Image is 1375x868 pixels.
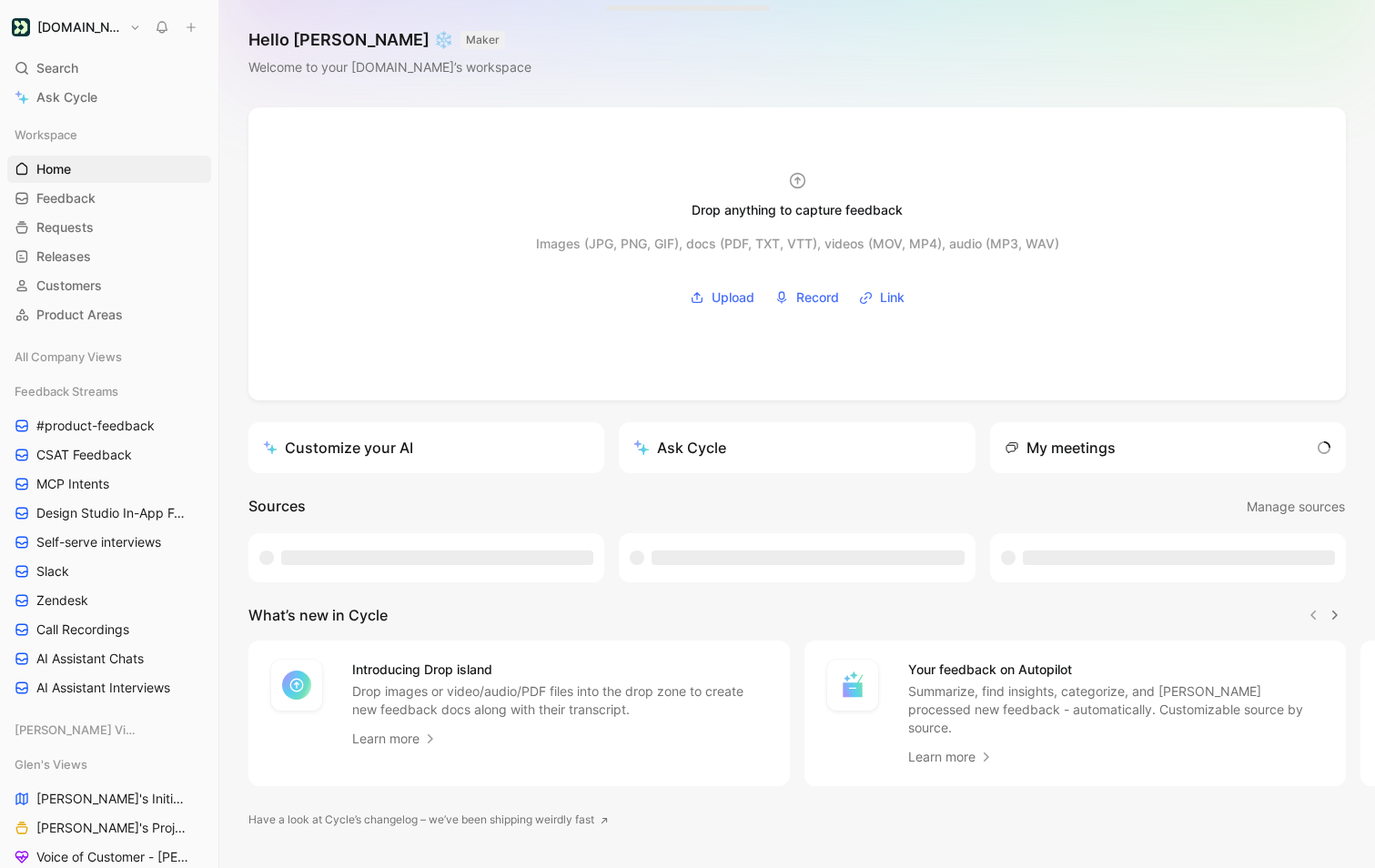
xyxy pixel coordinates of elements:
[36,504,189,522] span: Design Studio In-App Feedback
[7,716,211,743] div: [PERSON_NAME] Views
[12,18,30,36] img: Customer.io
[7,343,211,376] div: All Company Views
[36,86,97,108] span: Ask Cycle
[15,126,77,144] span: Workspace
[7,156,211,183] a: Home
[15,721,138,739] span: [PERSON_NAME] Views
[248,495,306,519] h2: Sources
[36,679,170,697] span: AI Assistant Interviews
[908,682,1324,737] p: Summarize, find insights, categorize, and [PERSON_NAME] processed new feedback - automatically. C...
[248,811,609,829] a: Have a look at Cycle’s changelog – we’ve been shipping weirdly fast
[36,417,155,435] span: #product-feedback
[7,55,211,82] div: Search
[7,121,211,148] div: Workspace
[248,422,604,473] a: Customize your AI
[692,199,903,221] div: Drop anything to capture feedback
[15,382,118,400] span: Feedback Streams
[908,659,1324,681] h4: Your feedback on Autopilot
[7,751,211,778] div: Glen's Views
[15,755,87,773] span: Glen's Views
[36,848,191,866] span: Voice of Customer - [PERSON_NAME]
[1246,495,1346,519] button: Manage sources
[36,533,161,551] span: Self-serve interviews
[36,306,123,324] span: Product Areas
[36,621,129,639] span: Call Recordings
[248,29,531,51] h1: Hello [PERSON_NAME] ❄️
[633,437,726,459] div: Ask Cycle
[36,819,187,837] span: [PERSON_NAME]'s Projects
[7,84,211,111] a: Ask Cycle
[7,814,211,842] a: [PERSON_NAME]'s Projects
[36,562,69,580] span: Slack
[712,287,754,308] span: Upload
[619,422,975,473] button: Ask Cycle
[15,348,122,366] span: All Company Views
[36,790,187,808] span: [PERSON_NAME]'s Initiatives
[7,587,211,614] a: Zendesk
[7,214,211,241] a: Requests
[908,746,994,768] a: Learn more
[7,500,211,527] a: Design Studio In-App Feedback
[7,343,211,370] div: All Company Views
[7,412,211,439] a: #product-feedback
[352,682,768,719] p: Drop images or video/audio/PDF files into the drop zone to create new feedback docs along with th...
[37,19,122,35] h1: [DOMAIN_NAME]
[1247,496,1345,518] span: Manage sources
[880,287,905,308] span: Link
[7,272,211,299] a: Customers
[853,284,911,311] button: Link
[7,470,211,498] a: MCP Intents
[7,378,211,405] div: Feedback Streams
[7,616,211,643] a: Call Recordings
[7,558,211,585] a: Slack
[460,31,505,49] button: MAKER
[36,218,94,237] span: Requests
[7,645,211,672] a: AI Assistant Chats
[36,650,144,668] span: AI Assistant Chats
[36,57,78,79] span: Search
[36,446,132,464] span: CSAT Feedback
[7,716,211,749] div: [PERSON_NAME] Views
[7,243,211,270] a: Releases
[352,659,768,681] h4: Introducing Drop island
[7,529,211,556] a: Self-serve interviews
[7,15,146,40] button: Customer.io[DOMAIN_NAME]
[768,284,845,311] button: Record
[796,287,839,308] span: Record
[36,247,91,266] span: Releases
[7,378,211,701] div: Feedback Streams#product-feedbackCSAT FeedbackMCP IntentsDesign Studio In-App FeedbackSelf-serve ...
[36,591,88,610] span: Zendesk
[36,160,71,178] span: Home
[7,785,211,812] a: [PERSON_NAME]'s Initiatives
[36,475,109,493] span: MCP Intents
[352,728,438,750] a: Learn more
[248,604,388,626] h2: What’s new in Cycle
[36,277,102,295] span: Customers
[36,189,96,207] span: Feedback
[263,437,413,459] div: Customize your AI
[248,56,531,78] div: Welcome to your [DOMAIN_NAME]’s workspace
[7,674,211,701] a: AI Assistant Interviews
[7,301,211,328] a: Product Areas
[536,233,1059,255] div: Images (JPG, PNG, GIF), docs (PDF, TXT, VTT), videos (MOV, MP4), audio (MP3, WAV)
[7,441,211,469] a: CSAT Feedback
[1005,437,1116,459] div: My meetings
[7,185,211,212] a: Feedback
[683,284,761,311] button: Upload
